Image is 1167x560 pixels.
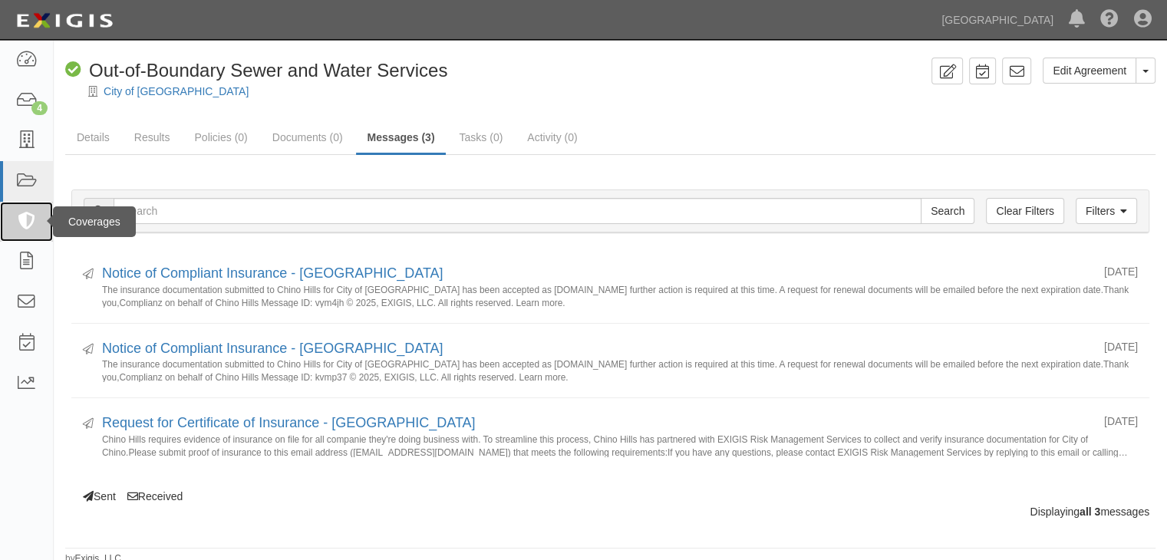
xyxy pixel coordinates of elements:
i: Sent [83,269,94,280]
a: [GEOGRAPHIC_DATA] [934,5,1061,35]
div: [DATE] [1104,413,1138,429]
a: Results [123,122,182,153]
small: The insurance documentation submitted to Chino Hills for City of [GEOGRAPHIC_DATA] has been accep... [102,284,1138,308]
a: Notice of Compliant Insurance - [GEOGRAPHIC_DATA] [102,341,443,356]
input: Search [114,198,921,224]
i: Compliant [65,62,81,78]
b: all 3 [1080,506,1100,518]
i: Sent [83,419,94,430]
a: Messages (3) [356,122,447,155]
i: Sent [83,344,94,355]
div: [DATE] [1104,264,1138,279]
small: Chino Hills requires evidence of insurance on file for all companie they're doing business with. ... [102,433,1138,457]
a: Details [65,122,121,153]
a: Clear Filters [986,198,1063,224]
i: Help Center - Complianz [1100,11,1119,29]
a: City of [GEOGRAPHIC_DATA] [104,85,249,97]
div: Displaying messages [60,504,1161,519]
div: Request for Certificate of Insurance - Chino Hills [102,413,1093,433]
a: Documents (0) [261,122,354,153]
span: Out-of-Boundary Sewer and Water Services [89,60,447,81]
div: Out-of-Boundary Sewer and Water Services [65,58,447,84]
div: [DATE] [1104,339,1138,354]
a: Policies (0) [183,122,259,153]
a: Activity (0) [516,122,588,153]
a: Tasks (0) [447,122,514,153]
div: 4 [31,101,48,115]
div: Coverages [53,206,136,237]
div: Sent Received [60,249,1161,504]
a: Filters [1076,198,1137,224]
img: logo-5460c22ac91f19d4615b14bd174203de0afe785f0fc80cf4dbbc73dc1793850b.png [12,7,117,35]
a: Request for Certificate of Insurance - [GEOGRAPHIC_DATA] [102,415,476,430]
a: Edit Agreement [1043,58,1136,84]
a: Notice of Compliant Insurance - [GEOGRAPHIC_DATA] [102,265,443,281]
input: Search [921,198,974,224]
div: Notice of Compliant Insurance - Chino Hills [102,339,1093,359]
div: Notice of Compliant Insurance - Chino Hills [102,264,1093,284]
small: The insurance documentation submitted to Chino Hills for City of [GEOGRAPHIC_DATA] has been accep... [102,358,1138,382]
